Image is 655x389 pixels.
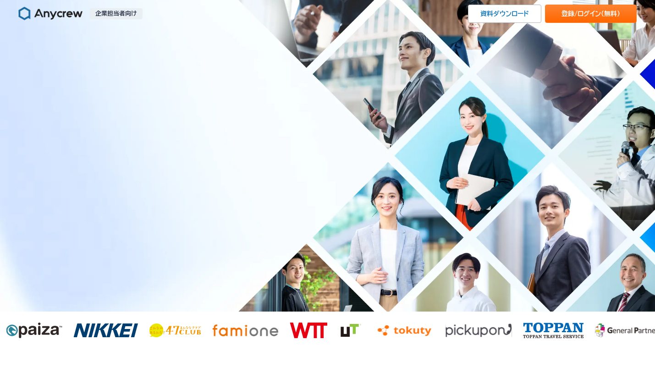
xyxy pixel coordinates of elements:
[468,5,541,23] a: 資料ダウンロード
[147,323,199,337] img: 47club
[4,323,60,338] img: paiza
[71,323,136,337] img: nikkei
[336,323,361,338] img: ut
[90,8,143,19] p: 企業担当者向け
[545,5,637,23] a: 登録/ログイン（無料）
[18,6,83,21] img: Anycrew
[601,11,620,17] span: （無料）
[287,323,325,338] img: wtt
[372,323,432,338] img: tokuty
[443,323,510,338] img: pickupon
[210,323,276,338] img: famione
[521,323,582,338] img: toppan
